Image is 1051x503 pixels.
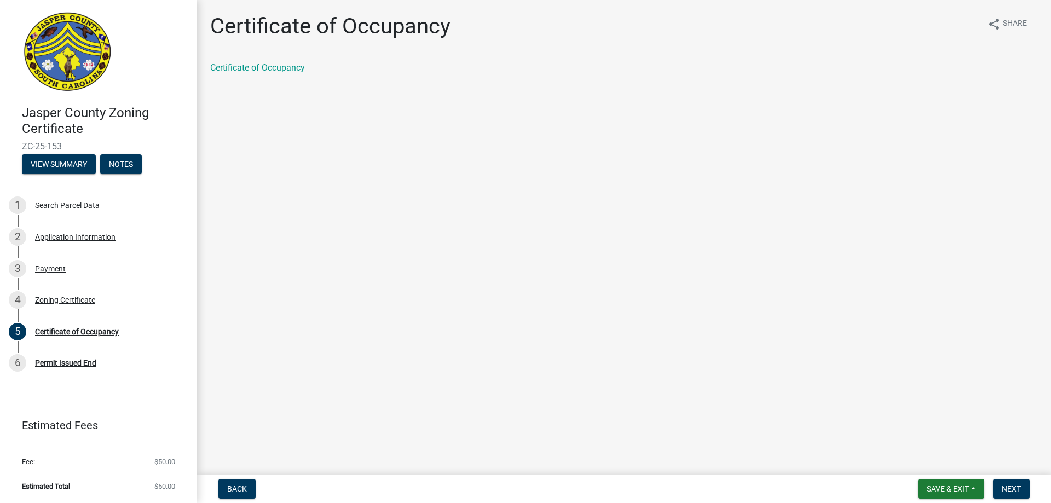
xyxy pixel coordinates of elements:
[9,354,26,372] div: 6
[35,265,66,273] div: Payment
[927,484,969,493] span: Save & Exit
[918,479,984,499] button: Save & Exit
[218,479,256,499] button: Back
[22,160,96,169] wm-modal-confirm: Summary
[227,484,247,493] span: Back
[22,458,35,465] span: Fee:
[9,260,26,277] div: 3
[35,296,95,304] div: Zoning Certificate
[22,141,175,152] span: ZC-25-153
[35,233,116,241] div: Application Information
[22,154,96,174] button: View Summary
[22,11,113,94] img: Jasper County, South Carolina
[100,160,142,169] wm-modal-confirm: Notes
[1003,18,1027,31] span: Share
[9,228,26,246] div: 2
[35,359,96,367] div: Permit Issued End
[993,479,1030,499] button: Next
[9,323,26,340] div: 5
[210,13,451,39] h1: Certificate of Occupancy
[154,458,175,465] span: $50.00
[35,201,100,209] div: Search Parcel Data
[35,328,119,336] div: Certificate of Occupancy
[22,105,188,137] h4: Jasper County Zoning Certificate
[100,154,142,174] button: Notes
[22,483,70,490] span: Estimated Total
[1002,484,1021,493] span: Next
[988,18,1001,31] i: share
[9,291,26,309] div: 4
[9,196,26,214] div: 1
[979,13,1036,34] button: shareShare
[9,414,180,436] a: Estimated Fees
[210,62,305,73] a: Certificate of Occupancy
[154,483,175,490] span: $50.00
